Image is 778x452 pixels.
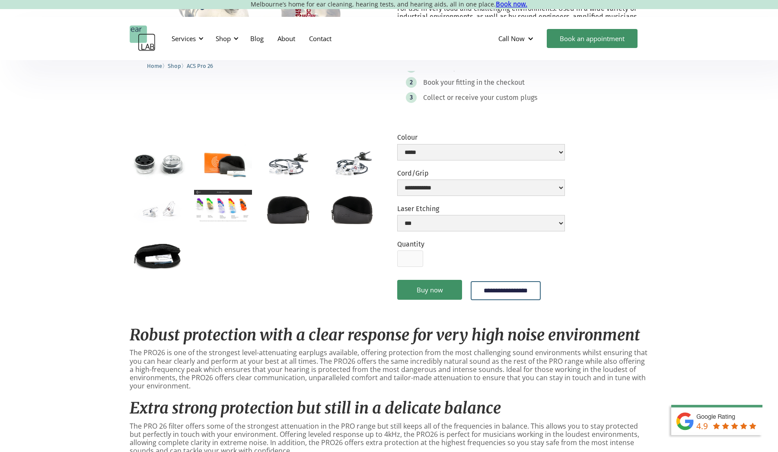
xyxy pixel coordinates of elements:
a: open lightbox [130,144,187,183]
a: Book an appointment [547,29,638,48]
label: Colour [397,133,565,141]
a: open lightbox [259,144,316,183]
div: Services [166,26,206,51]
a: open lightbox [323,144,381,183]
a: Shop [168,61,181,70]
a: About [271,26,302,51]
em: Robust protection with a clear response for very high noise environment [130,325,640,345]
span: Home [147,63,162,69]
div: Services [172,34,196,43]
label: Quantity [397,240,424,248]
a: Blog [243,26,271,51]
a: open lightbox [194,144,252,183]
p: The PRO26 is one of the strongest level-attenuating earplugs available, offering protection from ... [130,349,648,390]
li: 〉 [147,61,168,71]
a: home [130,26,156,51]
div: Shop [216,34,231,43]
a: Home [147,61,162,70]
div: 2 [410,79,413,86]
a: Buy now [397,280,462,300]
div: Call Now [498,34,525,43]
li: 〉 [168,61,187,71]
a: ACS Pro 26 [187,61,213,70]
div: Shop [210,26,241,51]
a: open lightbox [130,235,187,273]
a: open lightbox [130,190,187,228]
a: open lightbox [194,190,252,222]
label: Laser Etching [397,205,565,213]
a: open lightbox [259,190,316,228]
span: Shop [168,63,181,69]
span: ACS Pro 26 [187,63,213,69]
label: Cord/Grip [397,169,565,177]
div: 3 [410,94,413,101]
div: Collect or receive your custom plugs [423,93,537,102]
a: open lightbox [323,190,381,228]
em: Extra strong protection but still in a delicate balance [130,398,501,418]
a: Contact [302,26,338,51]
div: Book your fitting in the checkout [423,78,525,87]
div: Call Now [491,26,542,51]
